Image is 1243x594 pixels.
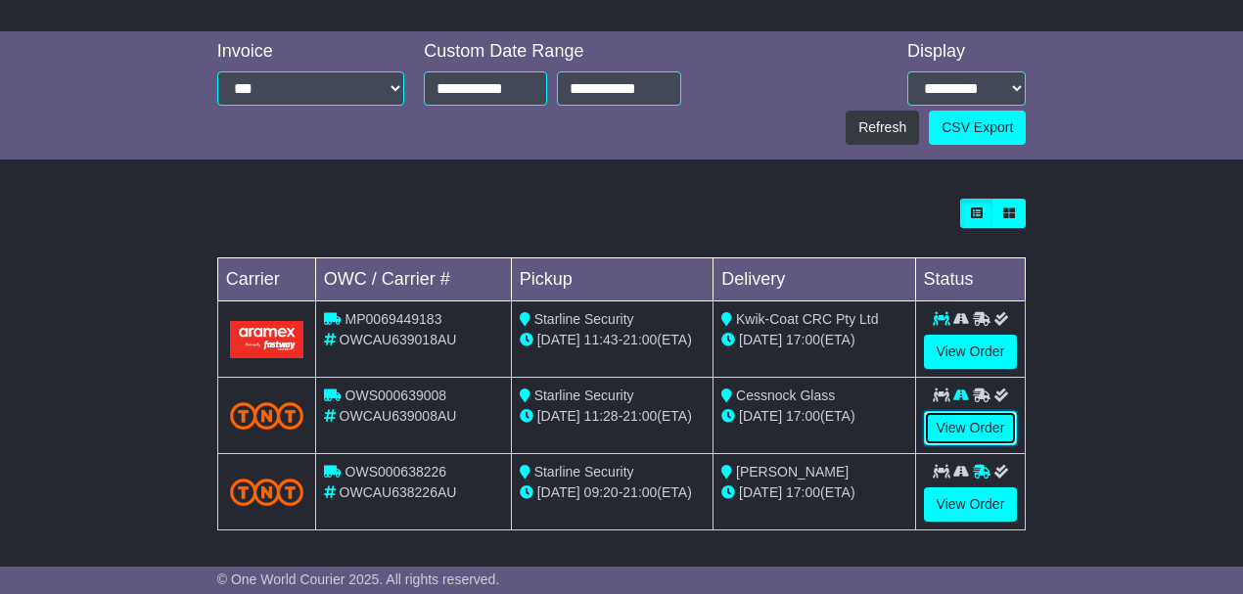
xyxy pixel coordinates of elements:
[537,484,580,500] span: [DATE]
[584,408,619,424] span: 11:28
[534,311,634,327] span: Starline Security
[786,332,820,347] span: 17:00
[721,406,906,427] div: (ETA)
[786,484,820,500] span: 17:00
[584,332,619,347] span: 11:43
[736,464,849,480] span: [PERSON_NAME]
[520,482,705,503] div: - (ETA)
[230,479,303,505] img: TNT_Domestic.png
[736,388,835,403] span: Cessnock Glass
[929,111,1026,145] a: CSV Export
[534,388,634,403] span: Starline Security
[520,406,705,427] div: - (ETA)
[739,484,782,500] span: [DATE]
[924,335,1018,369] a: View Order
[217,258,315,301] td: Carrier
[584,484,619,500] span: 09:20
[230,402,303,429] img: TNT_Domestic.png
[345,464,447,480] span: OWS000638226
[622,332,657,347] span: 21:00
[736,311,878,327] span: Kwik-Coat CRC Pty Ltd
[714,258,915,301] td: Delivery
[915,258,1026,301] td: Status
[217,41,405,63] div: Invoice
[520,330,705,350] div: - (ETA)
[907,41,1026,63] div: Display
[340,332,457,347] span: OWCAU639018AU
[739,332,782,347] span: [DATE]
[537,332,580,347] span: [DATE]
[217,571,500,587] span: © One World Courier 2025. All rights reserved.
[786,408,820,424] span: 17:00
[622,408,657,424] span: 21:00
[345,388,447,403] span: OWS000639008
[340,484,457,500] span: OWCAU638226AU
[537,408,580,424] span: [DATE]
[739,408,782,424] span: [DATE]
[424,41,680,63] div: Custom Date Range
[721,330,906,350] div: (ETA)
[511,258,713,301] td: Pickup
[924,411,1018,445] a: View Order
[230,321,303,357] img: Aramex.png
[534,464,634,480] span: Starline Security
[340,408,457,424] span: OWCAU639008AU
[721,482,906,503] div: (ETA)
[622,484,657,500] span: 21:00
[924,487,1018,522] a: View Order
[846,111,919,145] button: Refresh
[315,258,511,301] td: OWC / Carrier #
[345,311,442,327] span: MP0069449183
